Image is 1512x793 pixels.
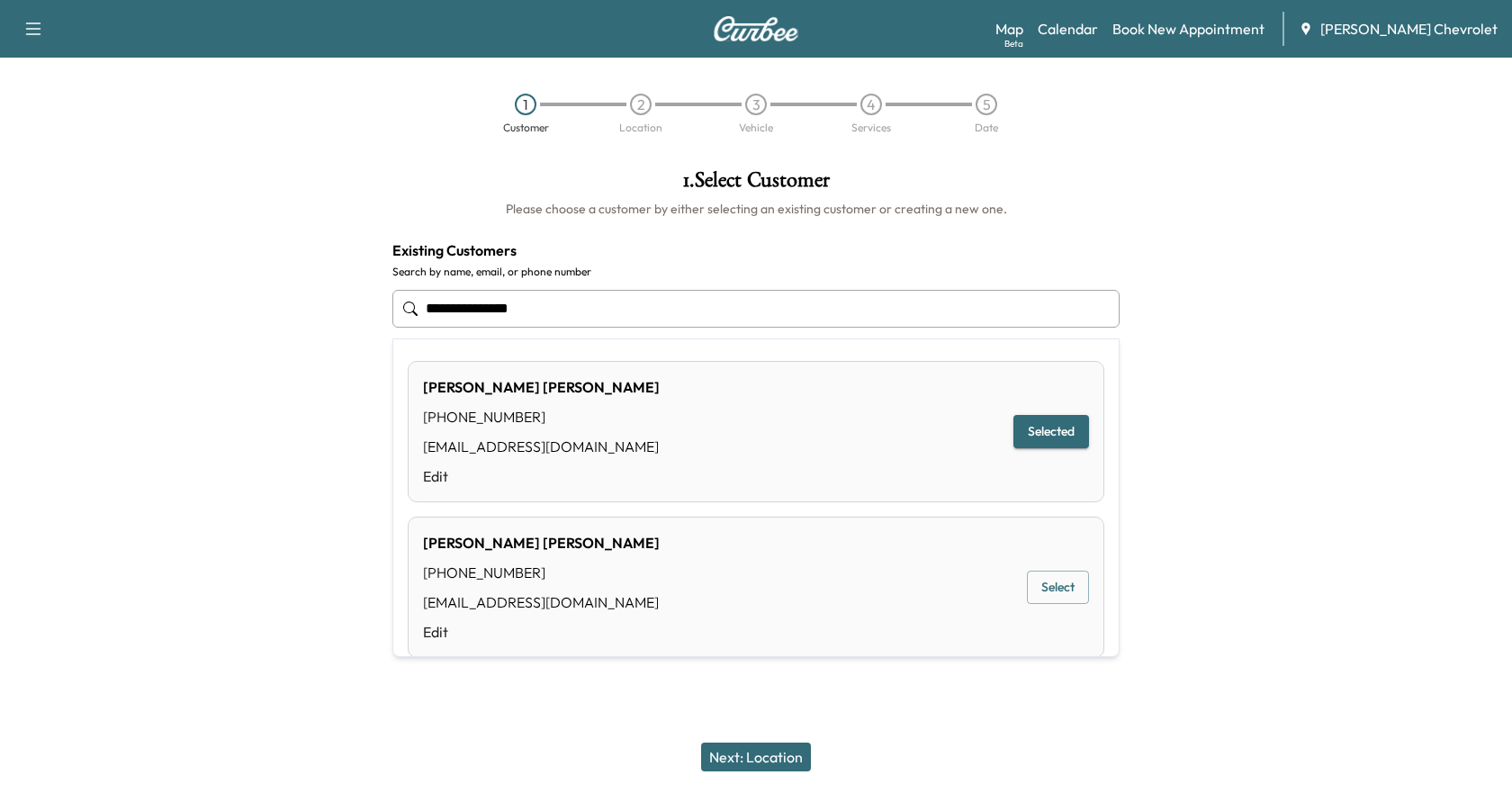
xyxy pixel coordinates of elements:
div: [PHONE_NUMBER] [423,406,660,428]
h4: Existing Customers [392,239,1120,261]
div: [PERSON_NAME] [PERSON_NAME] [423,376,660,398]
div: 2 [630,94,652,115]
a: Book New Appointment [1112,18,1264,40]
div: [EMAIL_ADDRESS][DOMAIN_NAME] [423,436,660,457]
a: Calendar [1038,18,1098,40]
button: Selected [1013,415,1089,448]
div: Beta [1004,37,1023,50]
button: Select [1027,571,1089,604]
div: Location [619,122,662,133]
img: Curbee Logo [713,16,799,41]
div: [PHONE_NUMBER] [423,562,660,583]
div: 3 [745,94,767,115]
label: Search by name, email, or phone number [392,265,1120,279]
button: Next: Location [701,743,811,771]
div: [EMAIL_ADDRESS][DOMAIN_NAME] [423,591,660,613]
span: [PERSON_NAME] Chevrolet [1320,18,1498,40]
div: Services [851,122,891,133]
div: [PERSON_NAME] [PERSON_NAME] [423,532,660,554]
div: 5 [976,94,997,115]
h6: Please choose a customer by either selecting an existing customer or creating a new one. [392,200,1120,218]
div: 4 [860,94,882,115]
a: Edit [423,621,660,643]
div: Vehicle [739,122,773,133]
a: MapBeta [995,18,1023,40]
div: 1 [515,94,536,115]
div: Date [975,122,998,133]
a: Edit [423,465,660,487]
div: Customer [503,122,549,133]
h1: 1 . Select Customer [392,169,1120,200]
